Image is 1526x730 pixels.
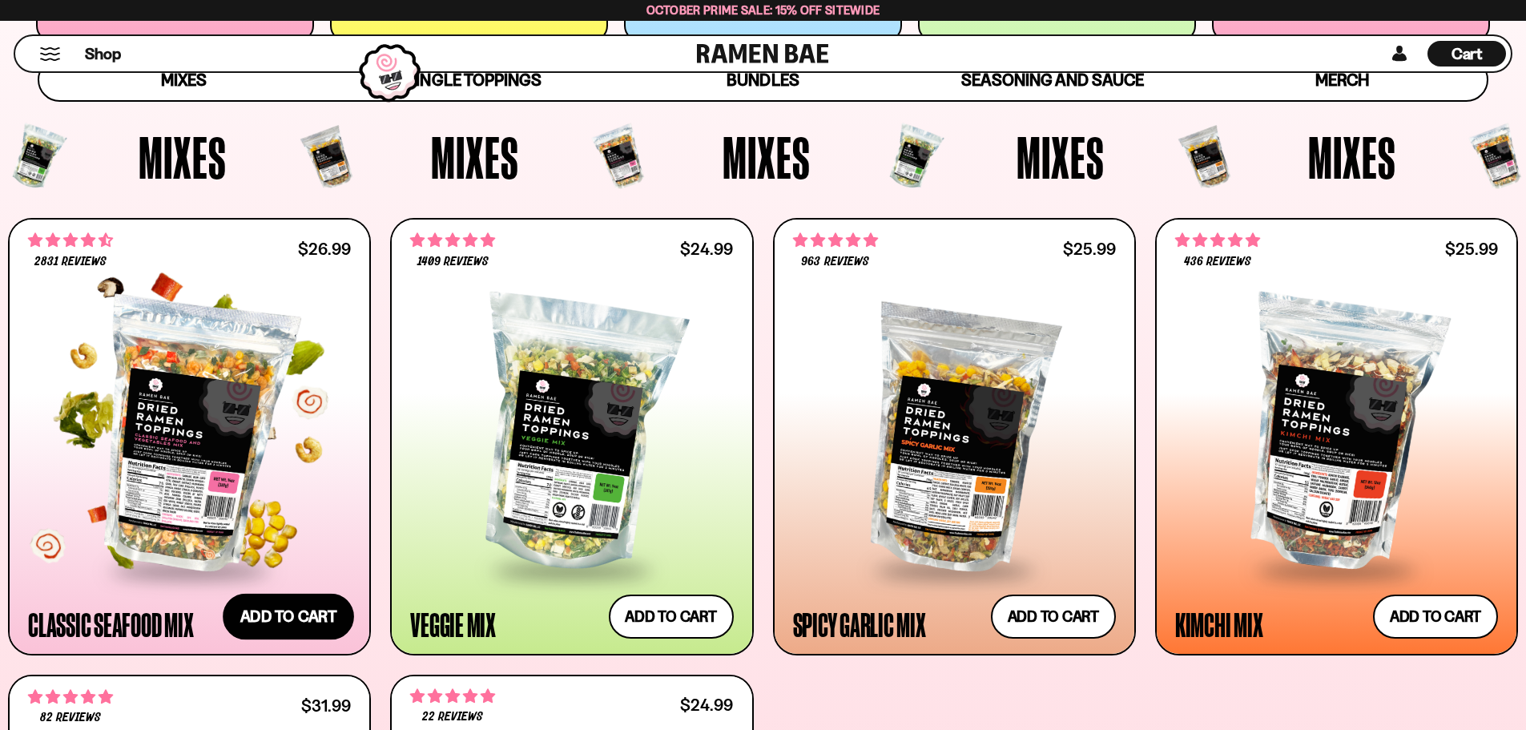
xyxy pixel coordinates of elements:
a: 4.68 stars 2831 reviews $26.99 Classic Seafood Mix Add to cart [8,218,371,655]
div: Kimchi Mix [1175,610,1263,639]
div: $25.99 [1063,241,1116,256]
a: 4.75 stars 963 reviews $25.99 Spicy Garlic Mix Add to cart [773,218,1136,655]
a: Shop [85,41,121,67]
div: $24.99 [680,697,733,712]
span: Mixes [139,127,227,187]
button: Add to cart [991,595,1116,639]
div: $24.99 [680,241,733,256]
a: 4.76 stars 1409 reviews $24.99 Veggie Mix Add to cart [390,218,753,655]
div: Cart [1427,36,1506,71]
span: 4.75 stars [793,230,878,251]
span: 4.68 stars [28,230,113,251]
span: Mixes [431,127,519,187]
span: 4.76 stars [410,230,495,251]
button: Add to cart [609,595,734,639]
div: Classic Seafood Mix [28,610,193,639]
span: October Prime Sale: 15% off Sitewide [646,2,880,18]
span: Mixes [723,127,811,187]
button: Add to cart [1373,595,1498,639]
span: 963 reviews [801,256,868,268]
button: Mobile Menu Trigger [39,47,61,61]
span: 4.76 stars [1175,230,1260,251]
span: 436 reviews [1184,256,1251,268]
span: 22 reviews [422,711,483,724]
div: $26.99 [298,241,351,256]
span: Shop [85,43,121,65]
span: 4.82 stars [410,686,495,707]
span: 4.83 stars [28,687,113,708]
span: Cart [1452,44,1483,63]
div: Spicy Garlic Mix [793,610,926,639]
div: $31.99 [301,698,351,713]
span: 82 reviews [40,712,101,724]
span: Mixes [1308,127,1396,187]
span: Mixes [1017,127,1105,187]
span: 2831 reviews [34,256,107,268]
div: Veggie Mix [410,610,496,639]
span: 1409 reviews [417,256,489,268]
a: 4.76 stars 436 reviews $25.99 Kimchi Mix Add to cart [1155,218,1518,655]
button: Add to cart [223,593,354,639]
div: $25.99 [1445,241,1498,256]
